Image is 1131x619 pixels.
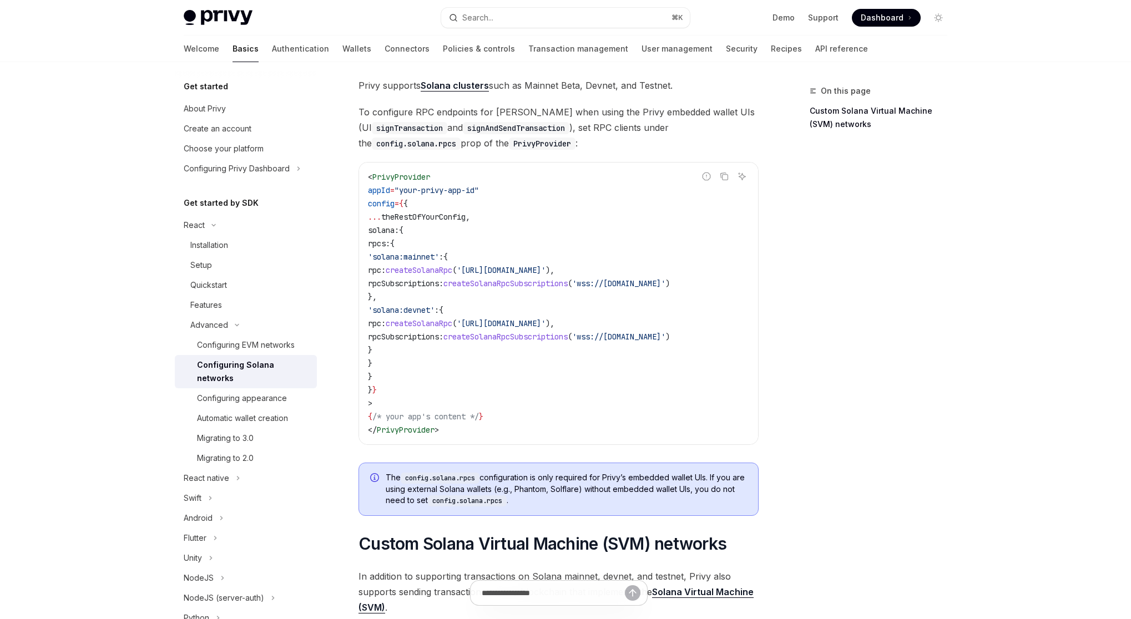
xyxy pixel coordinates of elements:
button: Toggle NodeJS section [175,568,317,588]
a: Authentication [272,35,329,62]
a: Basics [233,35,259,62]
a: Security [726,35,758,62]
a: Migrating to 3.0 [175,428,317,448]
div: Features [190,298,222,312]
h5: Get started [184,80,228,93]
a: Support [808,12,839,23]
a: Custom Solana Virtual Machine (SVM) networks [810,102,956,133]
span: theRestOfYourConfig [381,212,466,222]
div: Migrating to 3.0 [197,432,254,445]
a: About Privy [175,99,317,119]
div: Setup [190,258,212,272]
code: config.solana.rpcs [401,473,479,484]
span: } [368,345,372,355]
span: In addition to supporting transactions on Solana mainnet, devnet, and testnet, Privy also support... [359,569,759,615]
span: : [439,252,443,262]
a: Connectors [385,35,430,62]
span: 'wss://[DOMAIN_NAME]' [572,278,665,288]
div: NodeJS (server-auth) [184,591,264,605]
button: Report incorrect code [699,169,714,184]
span: '[URL][DOMAIN_NAME]' [457,318,546,328]
img: light logo [184,10,253,26]
span: }, [368,292,377,302]
span: rpcSubscriptions: [368,278,443,288]
a: Setup [175,255,317,275]
a: Recipes [771,35,802,62]
span: ( [452,318,457,328]
span: { [399,199,403,209]
span: createSolanaRpc [386,318,452,328]
span: ), [546,265,554,275]
a: API reference [815,35,868,62]
button: Toggle Android section [175,508,317,528]
div: Create an account [184,122,251,135]
a: Configuring EVM networks [175,335,317,355]
span: ( [452,265,457,275]
button: Open search [441,8,690,28]
a: Solana clusters [421,80,489,92]
a: Demo [772,12,795,23]
code: PrivyProvider [509,138,575,150]
div: React [184,219,205,232]
span: ( [568,278,572,288]
a: Wallets [342,35,371,62]
button: Toggle Configuring Privy Dashboard section [175,159,317,179]
div: Configuring Privy Dashboard [184,162,290,175]
code: config.solana.rpcs [428,495,507,506]
div: Search... [462,11,493,24]
div: Android [184,511,213,525]
div: Configuring Solana networks [197,358,310,385]
a: Automatic wallet creation [175,408,317,428]
a: Migrating to 2.0 [175,448,317,468]
div: Configuring appearance [197,392,287,405]
button: Toggle Unity section [175,548,317,568]
button: Toggle dark mode [930,9,947,27]
span: The configuration is only required for Privy’s embedded wallet UIs. If you are using external Sol... [386,472,747,506]
span: } [368,358,372,368]
h5: Get started by SDK [184,196,259,210]
span: = [390,185,395,195]
span: > [368,398,372,408]
span: } [372,385,377,395]
div: NodeJS [184,571,214,585]
code: config.solana.rpcs [372,138,461,150]
span: : [435,305,439,315]
button: Toggle React section [175,215,317,235]
button: Toggle React native section [175,468,317,488]
span: 'solana:devnet' [368,305,435,315]
span: { [443,252,448,262]
span: rpc: [368,265,386,275]
span: '[URL][DOMAIN_NAME]' [457,265,546,275]
span: } [479,412,483,422]
span: PrivyProvider [372,172,430,182]
span: = [395,199,399,209]
span: createSolanaRpcSubscriptions [443,278,568,288]
div: Unity [184,551,202,565]
input: Ask a question... [482,581,625,605]
span: rpcSubscriptions: [368,332,443,342]
a: User management [642,35,713,62]
span: { [403,199,408,209]
div: React native [184,471,229,485]
a: Welcome [184,35,219,62]
button: Ask AI [735,169,749,184]
span: < [368,172,372,182]
span: ⌘ K [671,13,683,22]
a: Configuring Solana networks [175,355,317,388]
div: Advanced [190,318,228,332]
span: Custom Solana Virtual Machine (SVM) networks [359,534,726,554]
code: signAndSendTransaction [463,122,569,134]
div: Swift [184,491,201,505]
button: Toggle Advanced section [175,315,317,335]
div: Choose your platform [184,142,264,155]
span: To configure RPC endpoints for [PERSON_NAME] when using the Privy embedded wallet UIs (UI and ), ... [359,104,759,151]
span: solana: [368,225,399,235]
button: Toggle NodeJS (server-auth) section [175,588,317,608]
span: ... [368,212,381,222]
span: ) [665,332,670,342]
code: signTransaction [372,122,447,134]
span: rpcs: [368,239,390,248]
a: Quickstart [175,275,317,295]
span: ( [568,332,572,342]
span: 'solana:mainnet' [368,252,439,262]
